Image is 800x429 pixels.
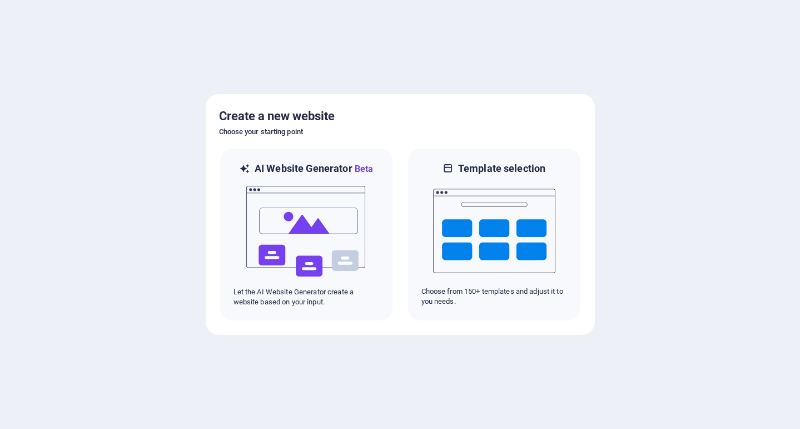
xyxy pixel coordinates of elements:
span: Beta [352,164,374,174]
h6: AI Website Generator [255,162,373,176]
div: AI Website GeneratorBetaaiLet the AI Website Generator create a website based on your input. [219,147,394,322]
div: Template selectionChoose from 150+ templates and adjust it to you needs. [407,147,582,322]
h5: Create a new website [219,107,582,125]
p: Choose from 150+ templates and adjust it to you needs. [421,287,567,307]
h6: Choose your starting point [219,125,582,139]
img: ai [245,176,367,287]
h6: Template selection [458,162,545,175]
p: Let the AI Website Generator create a website based on your input. [233,287,379,307]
